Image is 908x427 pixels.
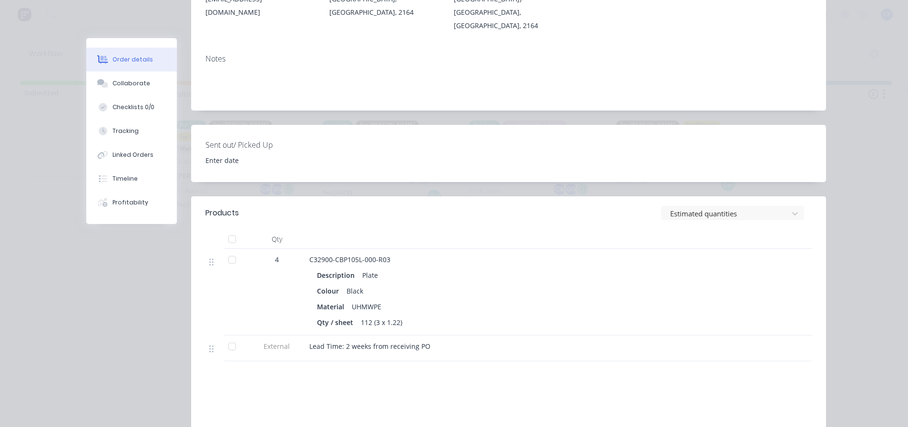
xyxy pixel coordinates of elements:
span: External [252,341,302,351]
div: Description [317,268,358,282]
div: Checklists 0/0 [112,103,154,112]
div: Linked Orders [112,151,153,159]
div: Products [205,207,239,219]
div: UHMWPE [348,300,385,314]
span: Lead Time: 2 weeks from receiving PO [309,342,430,351]
button: Linked Orders [86,143,177,167]
button: Checklists 0/0 [86,95,177,119]
div: Collaborate [112,79,150,88]
label: Sent out/ Picked Up [205,139,325,151]
div: Timeline [112,174,138,183]
div: Profitability [112,198,148,207]
button: Collaborate [86,71,177,95]
span: 4 [275,254,279,264]
button: Order details [86,48,177,71]
div: [GEOGRAPHIC_DATA], [GEOGRAPHIC_DATA], 2164 [454,6,563,32]
div: Plate [358,268,382,282]
div: Colour [317,284,343,298]
div: Tracking [112,127,139,135]
div: Order details [112,55,153,64]
span: C32900-CBP105L-000-R03 [309,255,390,264]
button: Timeline [86,167,177,191]
button: Tracking [86,119,177,143]
div: Qty / sheet [317,315,357,329]
input: Enter date [199,153,317,167]
div: 112 (3 x 1.22) [357,315,406,329]
div: Material [317,300,348,314]
div: Notes [205,54,812,63]
button: Profitability [86,191,177,214]
div: Black [343,284,367,298]
div: Qty [248,230,306,249]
